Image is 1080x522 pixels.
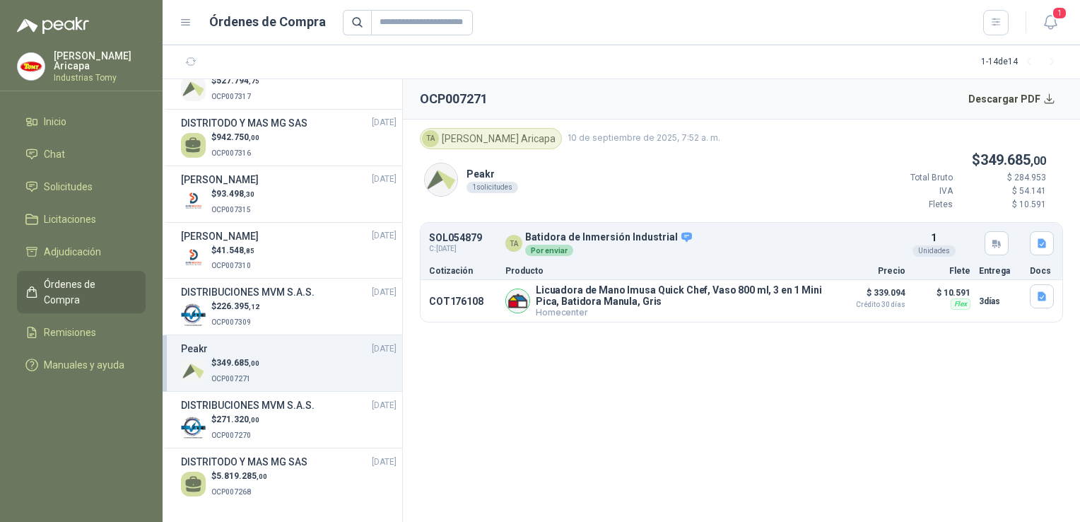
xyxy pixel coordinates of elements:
[211,131,259,144] p: $
[211,149,251,157] span: OCP007316
[181,398,315,413] h3: DISTRIBUCIONES MVM S.A.S.
[216,358,259,368] span: 349.685
[181,115,307,131] h3: DISTRITODO Y MAS MG SAS
[981,51,1063,74] div: 1 - 14 de 14
[931,230,937,245] p: 1
[961,198,1046,211] p: $ 10.591
[372,399,397,412] span: [DATE]
[372,173,397,186] span: [DATE]
[505,235,522,252] div: TA
[17,238,146,265] a: Adjudicación
[244,247,254,255] span: ,85
[216,471,267,481] span: 5.819.285
[181,341,397,385] a: Peakr[DATE] Company Logo$349.685,00OCP007271
[868,171,953,185] p: Total Bruto
[216,189,254,199] span: 93.498
[44,211,96,227] span: Licitaciones
[429,267,497,275] p: Cotización
[216,414,259,424] span: 271.320
[54,51,146,71] p: [PERSON_NAME] Aricapa
[216,301,259,311] span: 226.395
[211,356,259,370] p: $
[181,454,307,470] h3: DISTRITODO Y MAS MG SAS
[211,431,251,439] span: OCP007270
[961,171,1046,185] p: $ 284.953
[211,413,259,427] p: $
[249,303,259,311] span: ,12
[181,246,206,271] img: Company Logo
[835,284,905,308] p: $ 339.094
[211,187,254,201] p: $
[466,182,518,193] div: 1 solicitudes
[249,134,259,141] span: ,00
[211,375,251,383] span: OCP007271
[211,244,254,257] p: $
[1030,267,1054,275] p: Docs
[835,301,905,308] span: Crédito 30 días
[525,231,693,244] p: Batidora de Inmersión Industrial
[17,206,146,233] a: Licitaciones
[912,245,956,257] div: Unidades
[181,172,259,187] h3: [PERSON_NAME]
[961,185,1046,198] p: $ 54.141
[1052,6,1067,20] span: 1
[979,267,1021,275] p: Entrega
[44,277,132,308] span: Órdenes de Compra
[181,172,397,216] a: [PERSON_NAME][DATE] Company Logo$93.498,30OCP007315
[181,359,206,383] img: Company Logo
[216,76,259,86] span: 527.794
[249,416,259,424] span: ,00
[868,185,953,198] p: IVA
[44,357,124,373] span: Manuales y ayuda
[951,298,970,310] div: Flex
[372,342,397,356] span: [DATE]
[961,85,1064,113] button: Descargar PDF
[868,198,953,211] p: Fletes
[979,293,1021,310] p: 3 días
[835,267,905,275] p: Precio
[17,141,146,168] a: Chat
[429,243,482,255] span: C: [DATE]
[506,289,529,313] img: Company Logo
[209,12,326,32] h1: Órdenes de Compra
[1038,10,1063,35] button: 1
[17,173,146,200] a: Solicitudes
[914,284,970,301] p: $ 10.591
[211,74,259,88] p: $
[914,267,970,275] p: Flete
[420,128,562,149] div: [PERSON_NAME] Aricapa
[181,76,206,101] img: Company Logo
[425,163,457,196] img: Company Logo
[44,325,96,340] span: Remisiones
[181,228,259,244] h3: [PERSON_NAME]
[420,89,488,109] h2: OCP007271
[181,190,206,214] img: Company Logo
[211,206,251,214] span: OCP007315
[244,190,254,198] span: ,30
[181,398,397,442] a: DISTRIBUCIONES MVM S.A.S.[DATE] Company Logo$271.320,00OCP007270
[181,415,206,440] img: Company Logo
[568,132,720,145] span: 10 de septiembre de 2025, 7:52 a. m.
[980,151,1046,168] span: 349.685
[422,130,439,147] div: TA
[181,59,397,103] a: Peakr[DATE] Company Logo$527.794,75OCP007317
[257,472,267,480] span: ,00
[181,228,397,273] a: [PERSON_NAME][DATE] Company Logo$41.548,85OCP007310
[429,233,482,243] p: SOL054879
[181,115,397,160] a: DISTRITODO Y MAS MG SAS[DATE] $942.750,00OCP007316
[372,456,397,469] span: [DATE]
[211,318,251,326] span: OCP007309
[17,108,146,135] a: Inicio
[525,245,573,256] div: Por enviar
[466,166,518,182] p: Peakr
[536,284,826,307] p: Licuadora de Mano Imusa Quick Chef, Vaso 800 ml, 3 en 1 Mini Pica, Batidora Manula, Gris
[505,267,826,275] p: Producto
[211,470,267,483] p: $
[249,77,259,85] span: ,75
[17,17,89,34] img: Logo peakr
[181,341,208,356] h3: Peakr
[181,284,315,300] h3: DISTRIBUCIONES MVM S.A.S.
[17,319,146,346] a: Remisiones
[181,284,397,329] a: DISTRIBUCIONES MVM S.A.S.[DATE] Company Logo$226.395,12OCP007309
[211,262,251,269] span: OCP007310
